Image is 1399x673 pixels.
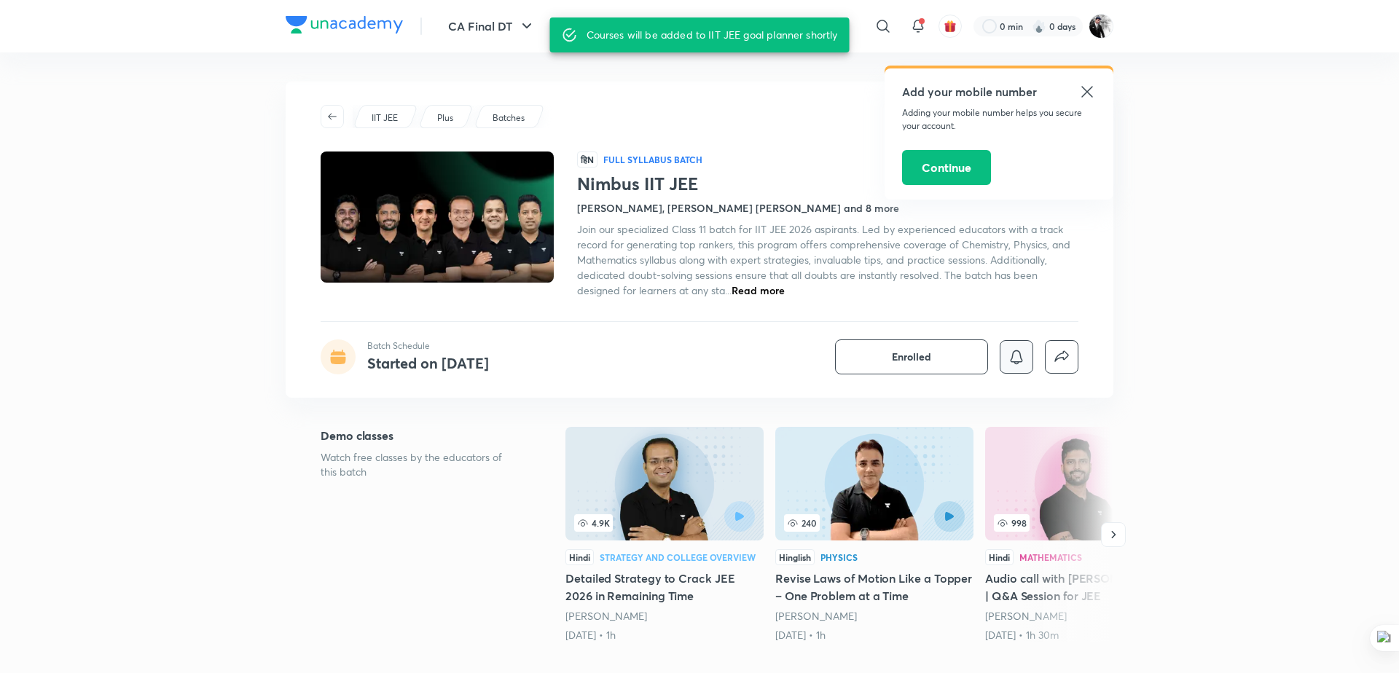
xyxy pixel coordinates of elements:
a: [PERSON_NAME] [565,609,647,623]
div: Physics [820,553,858,562]
h5: Detailed Strategy to Crack JEE 2026 in Remaining Time [565,570,764,605]
p: Full Syllabus Batch [603,154,702,165]
p: Watch free classes by the educators of this batch [321,450,519,479]
a: Batches [490,111,528,125]
div: Rohit Mishra [775,609,973,623]
a: 998HindiMathematicsAudio call with [PERSON_NAME] Sir | Q&A Session for JEE[PERSON_NAME][DATE] • 1... [985,427,1183,642]
h5: Revise Laws of Motion Like a Topper – One Problem at a Time [775,570,973,605]
div: Hindi [985,549,1014,565]
span: 998 [994,514,1030,532]
h5: Add your mobile number [902,83,1096,101]
a: Plus [435,111,456,125]
img: avatar [944,20,957,33]
div: 12th Jun • 1h [565,628,764,642]
a: 240HinglishPhysicsRevise Laws of Motion Like a Topper – One Problem at a Time[PERSON_NAME][DATE] ... [775,427,973,642]
span: 4.9K [574,514,613,532]
a: Audio call with Prateek jain Sir | Q&A Session for JEE [985,427,1183,642]
p: Adding your mobile number helps you secure your account. [902,106,1096,133]
span: हिN [577,151,597,168]
span: 240 [784,514,820,532]
h5: Demo classes [321,427,519,444]
a: IIT JEE [369,111,401,125]
span: Enrolled [892,350,931,364]
button: avatar [938,15,962,38]
button: CA Final DT [439,12,544,41]
a: Company Logo [286,16,403,37]
div: Hinglish [775,549,815,565]
h4: Started on [DATE] [367,353,489,373]
a: Detailed Strategy to Crack JEE 2026 in Remaining Time [565,427,764,642]
p: IIT JEE [372,111,398,125]
a: 4.9KHindiStrategy and College OverviewDetailed Strategy to Crack JEE 2026 in Remaining Time[PERSO... [565,427,764,642]
div: 31st May • 1h 30m [985,628,1183,642]
a: [PERSON_NAME] [985,609,1067,623]
img: streak [1032,19,1046,34]
p: Batches [493,111,525,125]
img: Thumbnail [318,150,556,284]
div: Hindi [565,549,594,565]
h1: Nimbus IIT JEE [577,173,1078,194]
div: Courses will be added to IIT JEE goal planner shortly [587,22,838,48]
p: Batch Schedule [367,339,489,353]
button: Continue [902,150,991,185]
button: Enrolled [835,339,988,374]
div: Strategy and College Overview [600,553,756,562]
img: Nagesh M [1089,14,1113,39]
h4: [PERSON_NAME], [PERSON_NAME] [PERSON_NAME] and 8 more [577,200,899,216]
div: Vineet Loomba [565,609,764,623]
span: Join our specialized Class 11 batch for IIT JEE 2026 aspirants. Led by experienced educators with... [577,222,1070,297]
img: Company Logo [286,16,403,34]
span: Read more [732,283,785,297]
h5: Audio call with [PERSON_NAME] Sir | Q&A Session for JEE [985,570,1183,605]
a: Revise Laws of Motion Like a Topper – One Problem at a Time [775,427,973,642]
div: Mathematics [1019,553,1082,562]
div: Prateek Jain [985,609,1183,623]
p: Plus [437,111,453,125]
a: [PERSON_NAME] [775,609,857,623]
div: 16th Aug • 1h [775,628,973,642]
